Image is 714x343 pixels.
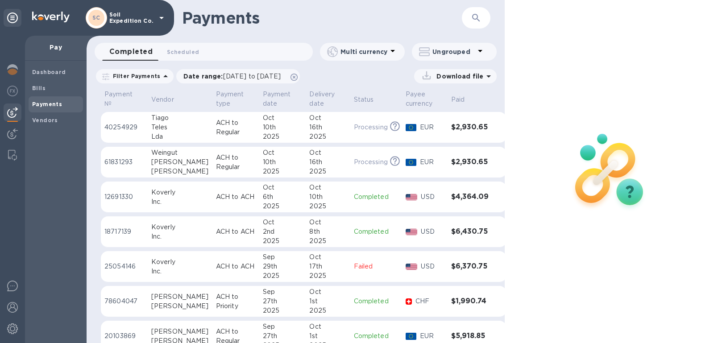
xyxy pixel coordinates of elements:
img: USD [406,264,418,270]
div: 2025 [309,167,346,176]
p: EUR [420,331,444,341]
div: 10th [309,192,346,202]
p: 18717139 [104,227,144,236]
p: 12691330 [104,192,144,202]
div: 16th [309,123,346,132]
div: Koverly [151,223,209,232]
span: Completed [109,45,153,58]
div: 2025 [263,236,303,246]
div: Oct [263,148,303,157]
div: Oct [309,287,346,297]
p: Processing [354,157,388,167]
p: Completed [354,331,399,341]
div: [PERSON_NAME] [151,292,209,302]
b: Bills [32,85,46,91]
img: USD [406,194,418,200]
div: [PERSON_NAME] [151,157,209,167]
h1: Payments [182,8,462,27]
div: Lda [151,132,209,141]
b: Payments [32,101,62,107]
p: Paid [451,95,465,104]
p: Completed [354,297,399,306]
h3: $1,990.74 [451,297,489,306]
div: [PERSON_NAME] [151,327,209,336]
p: Download file [433,72,483,81]
span: Status [354,95,386,104]
div: Tiago [151,113,209,123]
div: Date range:[DATE] to [DATE] [176,69,300,83]
img: Logo [32,12,70,22]
div: Oct [263,113,303,123]
div: Oct [309,322,346,331]
div: 1st [309,331,346,341]
div: Teles [151,123,209,132]
p: Date range : [183,72,285,81]
div: 1st [309,297,346,306]
p: ACH to ACH [216,227,256,236]
p: Payment date [263,90,291,108]
div: Oct [263,183,303,192]
p: USD [421,227,444,236]
p: Ungrouped [432,47,475,56]
span: [DATE] to [DATE] [223,73,281,80]
p: 20103869 [104,331,144,341]
p: Processing [354,123,388,132]
p: ACH to ACH [216,192,256,202]
p: Multi currency [340,47,387,56]
div: 2025 [263,202,303,211]
div: 17th [309,262,346,271]
p: Filter Payments [109,72,160,80]
div: Oct [309,183,346,192]
p: Completed [354,192,399,202]
div: 8th [309,227,346,236]
div: Koverly [151,188,209,197]
h3: $5,918.85 [451,332,489,340]
span: Scheduled [167,47,199,57]
div: Koverly [151,257,209,267]
div: 10th [263,123,303,132]
h3: $2,930.65 [451,158,489,166]
p: EUR [420,123,444,132]
p: ACH to ACH [216,262,256,271]
span: Payment date [263,90,303,108]
div: 2025 [309,271,346,281]
h3: $6,370.75 [451,262,489,271]
div: Sep [263,252,303,262]
p: Soil Expedition Co. [109,12,154,24]
div: Oct [309,252,346,262]
p: Pay [32,43,79,52]
p: 25054146 [104,262,144,271]
div: Sep [263,287,303,297]
b: Vendors [32,117,58,124]
p: Delivery date [309,90,335,108]
img: USD [406,229,418,235]
div: Sep [263,322,303,331]
p: CHF [415,297,444,306]
p: ACH to Priority [216,292,256,311]
p: USD [421,262,444,271]
div: Weingut [151,148,209,157]
p: Status [354,95,374,104]
h3: $2,930.65 [451,123,489,132]
div: 2025 [309,202,346,211]
p: Vendor [151,95,174,104]
div: 2025 [309,132,346,141]
div: Oct [263,218,303,227]
div: 2025 [263,271,303,281]
p: ACH to Regular [216,153,256,172]
div: 6th [263,192,303,202]
b: SC [92,14,100,21]
span: Payment № [104,90,144,108]
span: Delivery date [309,90,346,108]
div: 2025 [263,132,303,141]
div: 27th [263,297,303,306]
h3: $6,430.75 [451,227,489,236]
div: [PERSON_NAME] [151,167,209,176]
b: Dashboard [32,69,66,75]
span: Paid [451,95,477,104]
p: Payment № [104,90,133,108]
p: 61831293 [104,157,144,167]
div: Inc. [151,232,209,241]
div: Oct [309,148,346,157]
p: Failed [354,262,399,271]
